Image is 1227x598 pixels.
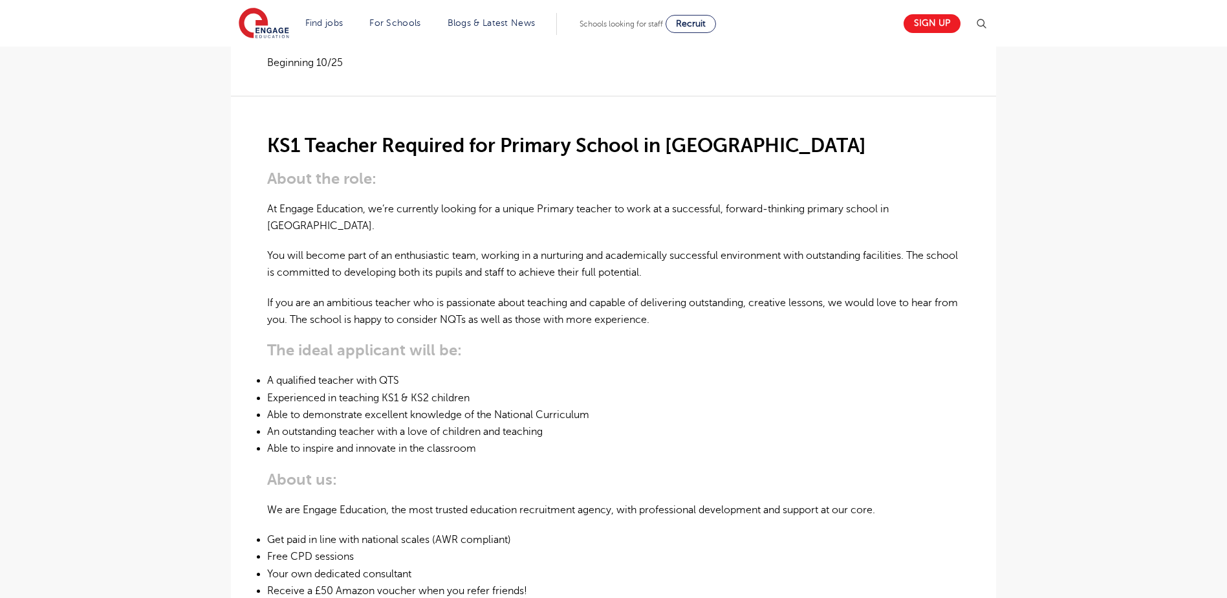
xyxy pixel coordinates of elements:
strong: About the role: [267,170,376,188]
a: For Schools [369,18,420,28]
a: Find jobs [305,18,343,28]
p: You will become part of an enthusiastic team, working in a nurturing and academically successful ... [267,247,960,282]
p: If you are an ambitious teacher who is passionate about teaching and capable of delivering outsta... [267,294,960,329]
li: Free CPD sessions [267,548,960,565]
p: We are Engage Education, the most trusted education recruitment agency, with professional develop... [267,502,960,518]
img: Engage Education [239,8,289,40]
h2: KS1 Teacher Required for Primary School in [GEOGRAPHIC_DATA] [267,135,960,157]
span: Schools looking for staff [580,19,663,28]
span: Recruit [676,19,706,28]
p: Beginning 10/25 [267,56,500,70]
p: At Engage Education, we’re currently looking for a unique Primary teacher to work at a successful... [267,201,960,235]
li: A qualified teacher with QTS [267,372,960,389]
li: Get paid in line with national scales (AWR compliant) [267,531,960,548]
li: Able to demonstrate excellent knowledge of the National Curriculum [267,406,960,423]
a: Recruit [666,15,716,33]
li: An outstanding teacher with a love of children and teaching [267,423,960,440]
a: Blogs & Latest News [448,18,536,28]
li: Your own dedicated consultant [267,566,960,582]
strong: The ideal applicant will be: [267,341,462,359]
a: Sign up [904,14,961,33]
li: Experienced in teaching KS1 & KS2 children [267,390,960,406]
strong: About us: [267,471,337,489]
li: Able to inspire and innovate in the classroom [267,440,960,457]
